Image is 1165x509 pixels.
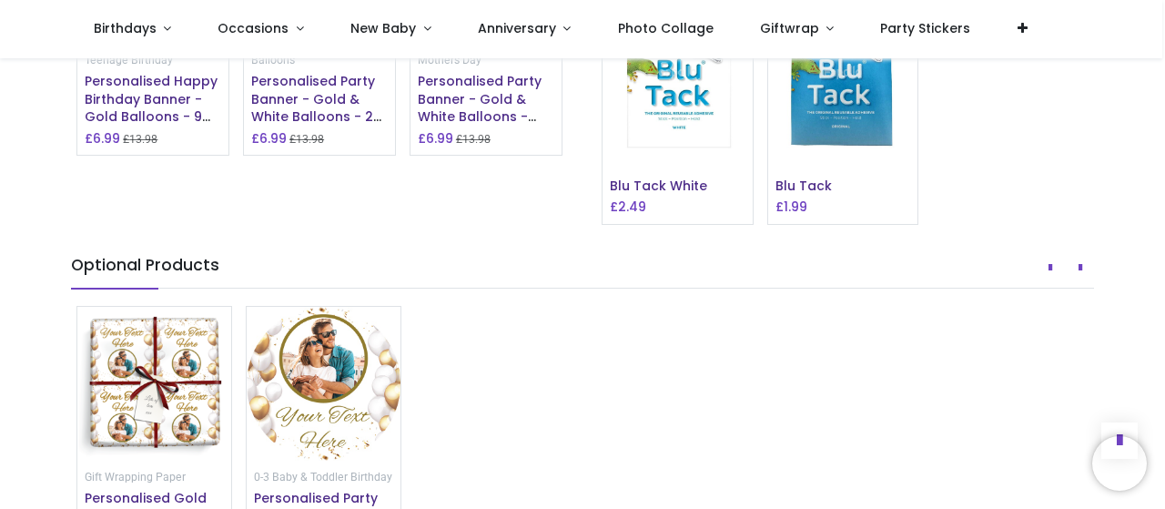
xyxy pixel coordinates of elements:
a: Teenage Birthday [85,52,173,66]
span: Party Stickers [880,19,970,37]
a: Mothers Day [418,52,481,66]
a: Personalised Party Banner - Gold & White Balloons - Custom Text & 2 Photo Upload [418,72,542,161]
a: Personalised Party Banner - Gold & White Balloons - 2 Photo Upload [251,72,381,144]
button: Next [1067,252,1094,283]
a: Balloons [251,52,295,66]
a: Blu Tack [775,177,832,195]
h6: Personalised Happy Birthday Banner - Gold Balloons - 9 Photo Upload [85,73,221,127]
span: 13.98 [296,133,324,146]
small: Balloons [251,54,295,66]
h5: Optional Products [71,254,1093,289]
h6: Blu Tack [775,178,911,196]
span: Occasions [218,19,289,37]
small: £ [456,132,491,148]
h6: £ [251,129,287,148]
span: Anniversary [478,19,556,37]
img: Personalised Gold Balloons Wrapping Paper - Upload Photo & Add Text [77,307,231,461]
h6: £ [775,198,807,216]
span: 6.99 [259,129,287,148]
span: 6.99 [426,129,453,148]
h6: £ [418,129,453,148]
span: 6.99 [93,129,120,148]
span: 13.98 [462,133,491,146]
span: 1.99 [784,198,807,216]
h6: £ [85,129,120,148]
h6: Blu Tack White [610,178,745,196]
span: New Baby [350,19,416,37]
small: £ [123,132,157,148]
small: 0-3 Baby & Toddler Birthday [254,471,392,484]
a: Gift Wrapping Paper [85,469,186,484]
span: Photo Collage [618,19,714,37]
a: Blu Tack White [610,177,707,195]
h6: Personalised Party Banner - Gold & White Balloons - Custom Text & 2 Photo Upload [418,73,554,127]
a: 0-3 Baby & Toddler Birthday [254,469,392,484]
small: Gift Wrapping Paper [85,471,186,484]
small: £ [289,132,324,148]
span: 13.98 [129,133,157,146]
a: Personalised Happy Birthday Banner - Gold Balloons - 9 Photo Upload [85,72,218,144]
iframe: Brevo live chat [1092,436,1147,491]
small: Teenage Birthday [85,54,173,66]
span: 2.49 [618,198,646,216]
small: Mothers Day [418,54,481,66]
img: Personalised Party Stickers - White & Gold Balloons - Custom Text - 1 Photo Upload [247,307,400,461]
span: Birthdays [94,19,157,37]
span: Giftwrap [760,19,819,37]
h6: £ [610,198,646,216]
h6: Personalised Party Banner - Gold & White Balloons - 2 Photo Upload [251,73,388,127]
button: Prev [1037,252,1064,283]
